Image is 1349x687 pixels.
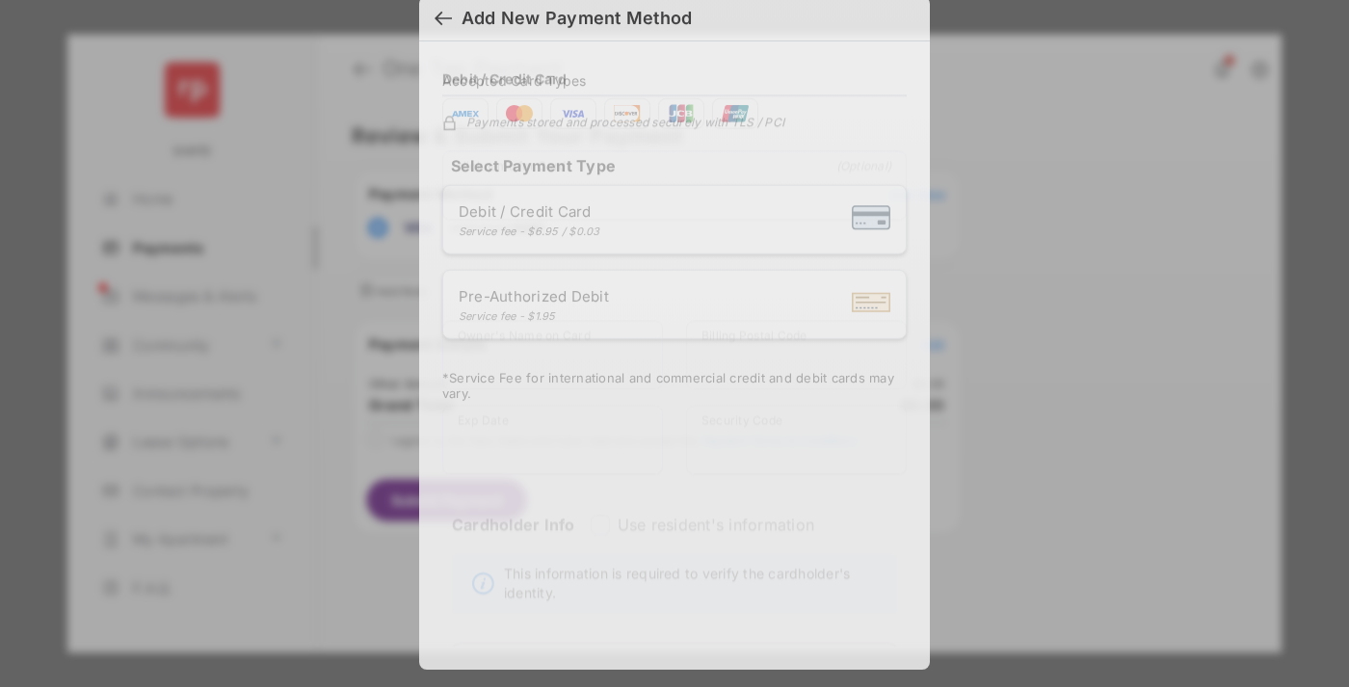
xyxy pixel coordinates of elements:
[442,71,568,88] h4: Debit / Credit Card
[442,113,907,130] div: Payments stored and processed securely with TLS / PCI
[462,8,692,29] div: Add New Payment Method
[504,565,886,603] span: This information is required to verify the cardholder's identity.
[618,515,814,535] label: Use resident's information
[452,515,575,569] strong: Cardholder Info
[442,236,907,321] iframe: Credit card field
